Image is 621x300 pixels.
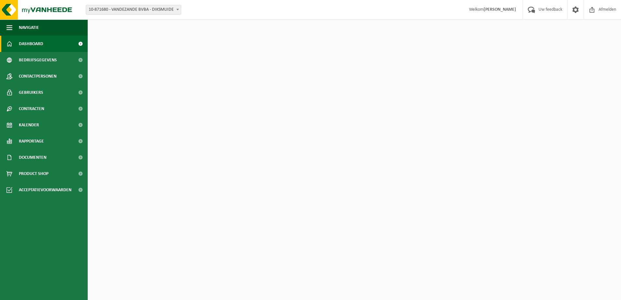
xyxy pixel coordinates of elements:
[19,166,48,182] span: Product Shop
[19,36,43,52] span: Dashboard
[19,182,71,198] span: Acceptatievoorwaarden
[86,5,181,14] span: 10-871680 - VANDEZANDE BVBA - DIKSMUIDE
[86,5,181,15] span: 10-871680 - VANDEZANDE BVBA - DIKSMUIDE
[19,19,39,36] span: Navigatie
[19,149,46,166] span: Documenten
[484,7,516,12] strong: [PERSON_NAME]
[19,117,39,133] span: Kalender
[19,101,44,117] span: Contracten
[19,68,57,84] span: Contactpersonen
[19,84,43,101] span: Gebruikers
[19,133,44,149] span: Rapportage
[19,52,57,68] span: Bedrijfsgegevens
